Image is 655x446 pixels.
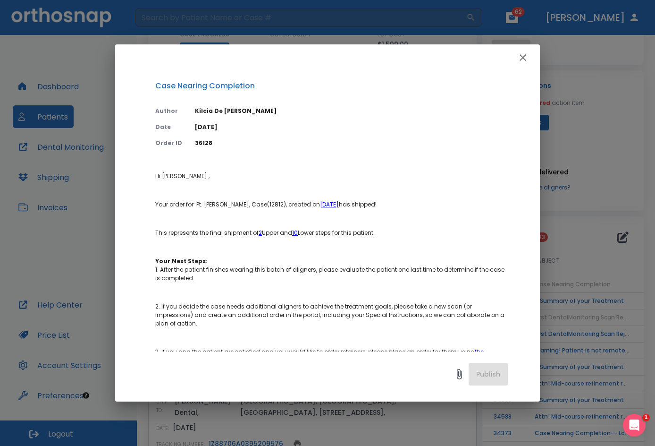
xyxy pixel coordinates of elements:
p: 1. After the patient finishes wearing this batch of aligners, please evaluate the patient one las... [155,257,508,283]
p: [DATE] [195,123,508,131]
p: Author [155,107,184,115]
p: Case Nearing Completion [155,80,508,92]
p: This represents the final shipment of Upper and Lower steps for this patient. [155,229,508,237]
p: 2. If you decide the case needs additional aligners to achieve the treatment goals, please take a... [155,302,508,328]
a: 10 [292,229,298,237]
p: 3. If you and the patient are satisfied and you would like to order retainers, please place an or... [155,348,508,365]
strong: Your Next Steps: [155,257,208,265]
p: Your order for Pt. [PERSON_NAME], Case(12812), created on has shipped! [155,200,508,209]
p: Order ID [155,139,184,147]
span: 1 [642,414,650,421]
p: Hi [PERSON_NAME] , [155,172,508,180]
a: 2 [259,229,262,237]
iframe: Intercom live chat [623,414,646,437]
p: 36128 [195,139,508,147]
p: Kilcia De [PERSON_NAME] [195,107,508,115]
p: Date [155,123,184,131]
a: [DATE] [320,200,339,208]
